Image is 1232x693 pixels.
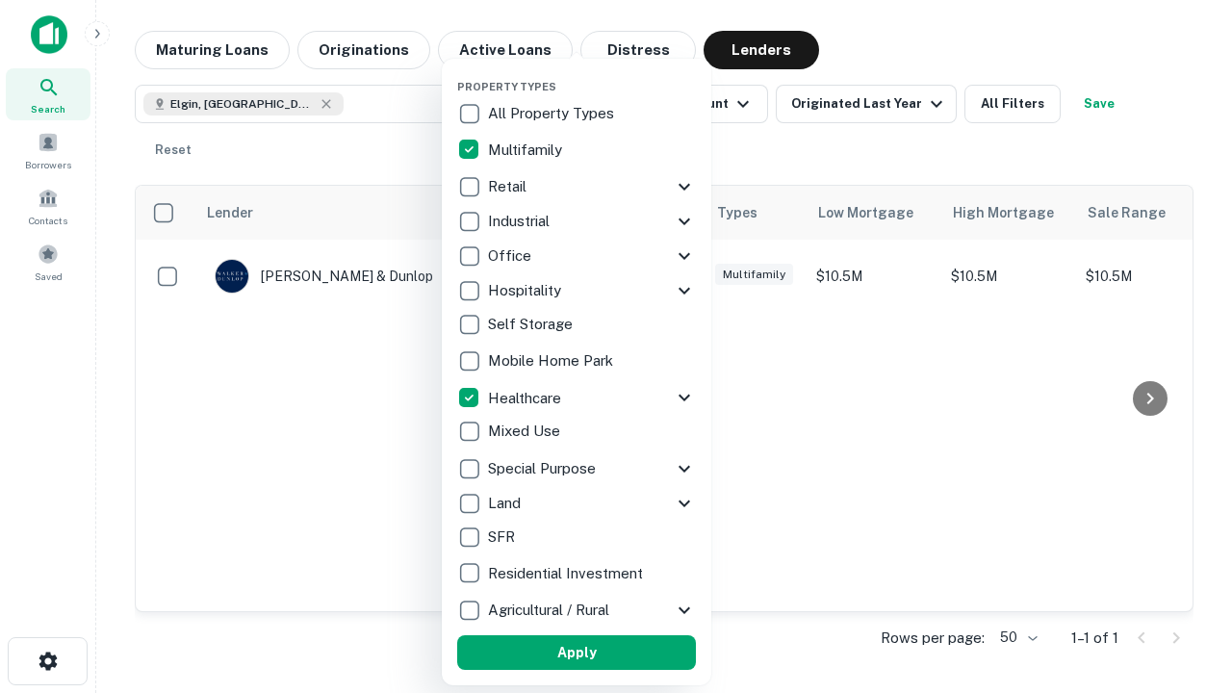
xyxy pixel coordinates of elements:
[488,279,565,302] p: Hospitality
[457,273,696,308] div: Hospitality
[488,457,600,480] p: Special Purpose
[457,451,696,486] div: Special Purpose
[457,204,696,239] div: Industrial
[488,562,647,585] p: Residential Investment
[488,492,525,515] p: Land
[457,593,696,628] div: Agricultural / Rural
[488,175,530,198] p: Retail
[488,313,577,336] p: Self Storage
[457,239,696,273] div: Office
[488,387,565,410] p: Healthcare
[457,635,696,670] button: Apply
[488,349,617,372] p: Mobile Home Park
[488,210,553,233] p: Industrial
[488,420,564,443] p: Mixed Use
[488,526,519,549] p: SFR
[488,244,535,268] p: Office
[1136,477,1232,570] iframe: Chat Widget
[488,139,566,162] p: Multifamily
[457,169,696,204] div: Retail
[457,486,696,521] div: Land
[488,599,613,622] p: Agricultural / Rural
[488,102,618,125] p: All Property Types
[457,81,556,92] span: Property Types
[457,380,696,415] div: Healthcare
